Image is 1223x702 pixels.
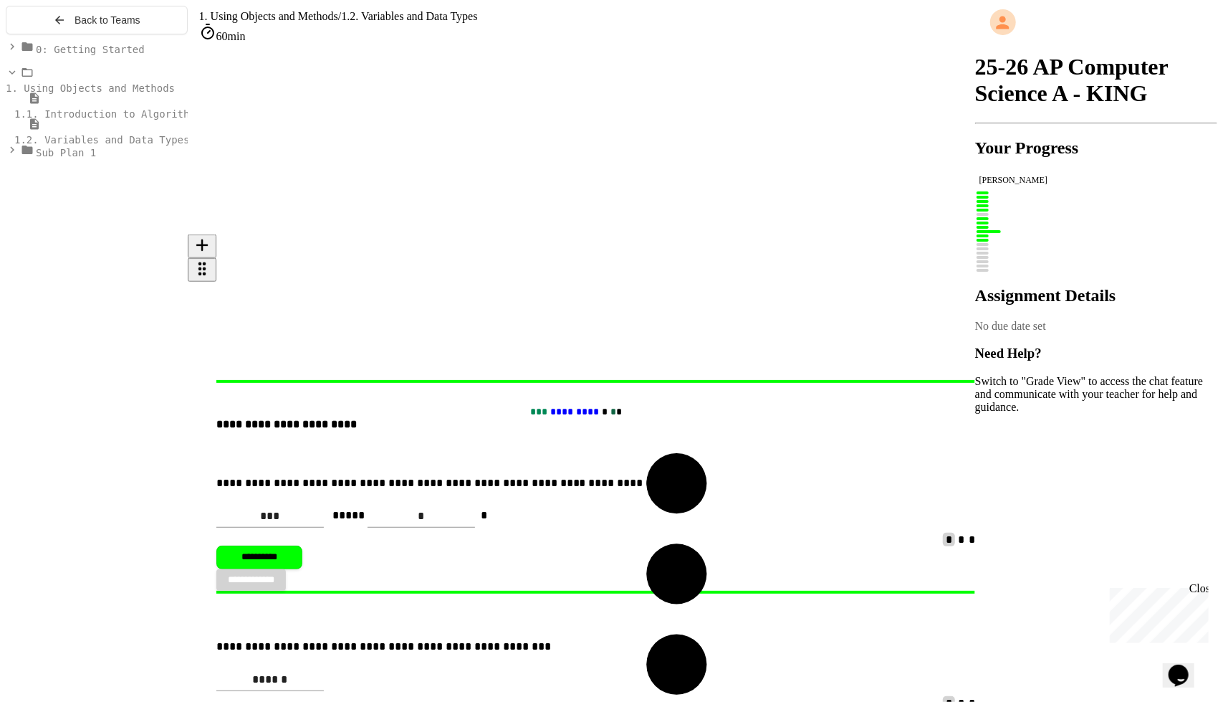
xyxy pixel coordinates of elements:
div: No due date set [975,320,1217,333]
span: Sub Plan 1 [36,147,96,158]
span: 1.1. Introduction to Algorithms, Programming, and Compilers [14,108,370,120]
div: My Account [975,6,1217,39]
span: min [228,30,246,42]
span: Back to Teams [75,14,140,26]
h1: 25-26 AP Computer Science A - KING [975,54,1217,107]
h2: Assignment Details [975,286,1217,305]
p: Switch to "Grade View" to access the chat feature and communicate with your teacher for help and ... [975,375,1217,414]
div: [PERSON_NAME] [979,175,1213,186]
span: 1.2. Variables and Data Types [14,134,189,146]
div: Chat with us now!Close [6,6,99,91]
span: 1.2. Variables and Data Types [341,10,477,22]
span: / [338,10,341,22]
h3: Need Help? [975,346,1217,361]
span: 0: Getting Started [36,44,145,55]
span: 1. Using Objects and Methods [199,10,338,22]
h2: Your Progress [975,138,1217,158]
iframe: chat widget [1104,582,1209,643]
span: 1. Using Objects and Methods [6,82,175,94]
span: 60 [216,30,228,42]
button: Back to Teams [6,6,188,34]
iframe: chat widget [1163,645,1209,688]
